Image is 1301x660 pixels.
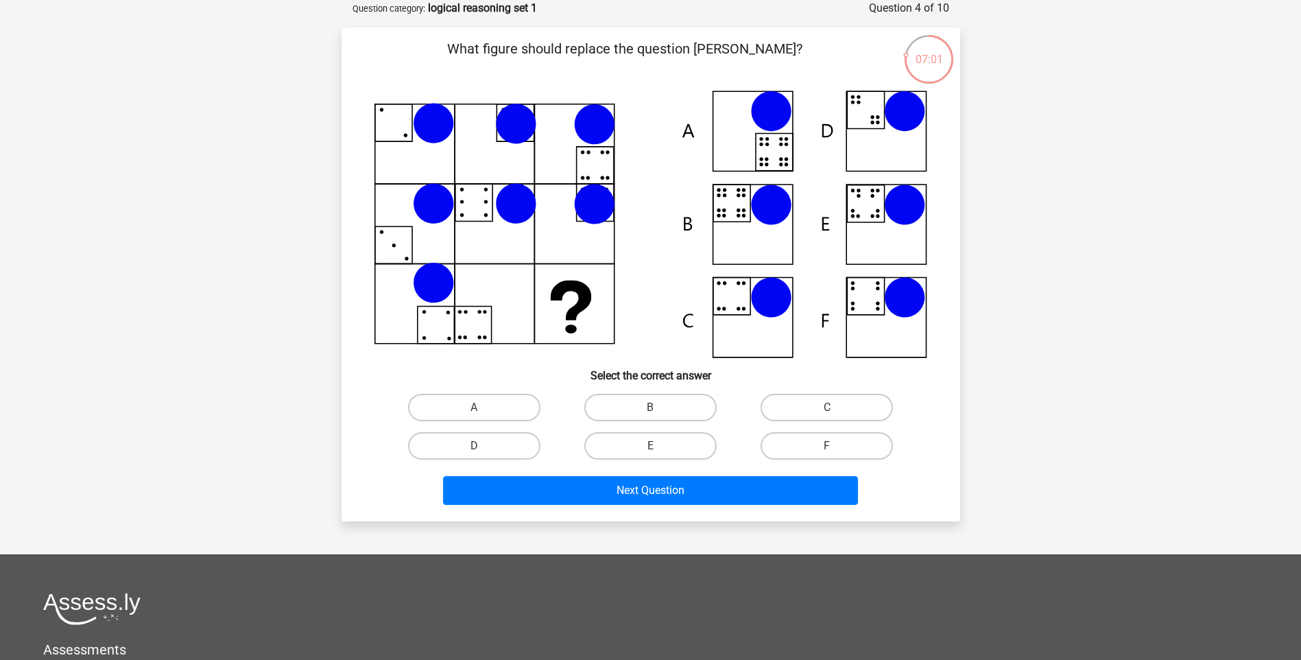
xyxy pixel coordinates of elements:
label: B [584,394,717,421]
h6: Select the correct answer [363,358,938,382]
strong: logical reasoning set 1 [428,1,537,14]
label: E [584,432,717,460]
label: F [761,432,893,460]
label: A [408,394,540,421]
label: D [408,432,540,460]
div: 07:01 [903,34,955,68]
label: C [761,394,893,421]
button: Next Question [443,476,858,505]
small: Question category: [353,3,425,14]
p: What figure should replace the question [PERSON_NAME]? [363,38,887,80]
h5: Assessments [43,641,1258,658]
img: Assessly logo [43,593,141,625]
